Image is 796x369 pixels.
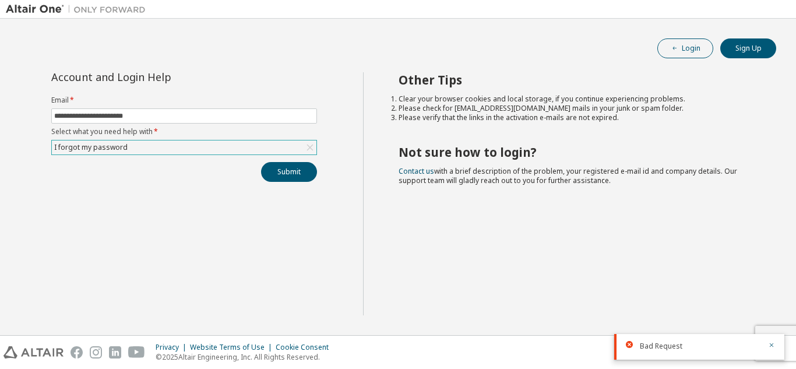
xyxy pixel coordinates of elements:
[156,343,190,352] div: Privacy
[52,141,129,154] div: I forgot my password
[399,145,756,160] h2: Not sure how to login?
[399,166,737,185] span: with a brief description of the problem, your registered e-mail id and company details. Our suppo...
[128,346,145,359] img: youtube.svg
[720,38,776,58] button: Sign Up
[71,346,83,359] img: facebook.svg
[399,72,756,87] h2: Other Tips
[399,113,756,122] li: Please verify that the links in the activation e-mails are not expired.
[51,96,317,105] label: Email
[51,72,264,82] div: Account and Login Help
[6,3,152,15] img: Altair One
[51,127,317,136] label: Select what you need help with
[657,38,713,58] button: Login
[156,352,336,362] p: © 2025 Altair Engineering, Inc. All Rights Reserved.
[190,343,276,352] div: Website Terms of Use
[3,346,64,359] img: altair_logo.svg
[52,140,316,154] div: I forgot my password
[109,346,121,359] img: linkedin.svg
[399,104,756,113] li: Please check for [EMAIL_ADDRESS][DOMAIN_NAME] mails in your junk or spam folder.
[399,94,756,104] li: Clear your browser cookies and local storage, if you continue experiencing problems.
[261,162,317,182] button: Submit
[399,166,434,176] a: Contact us
[276,343,336,352] div: Cookie Consent
[90,346,102,359] img: instagram.svg
[640,342,682,351] span: Bad Request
